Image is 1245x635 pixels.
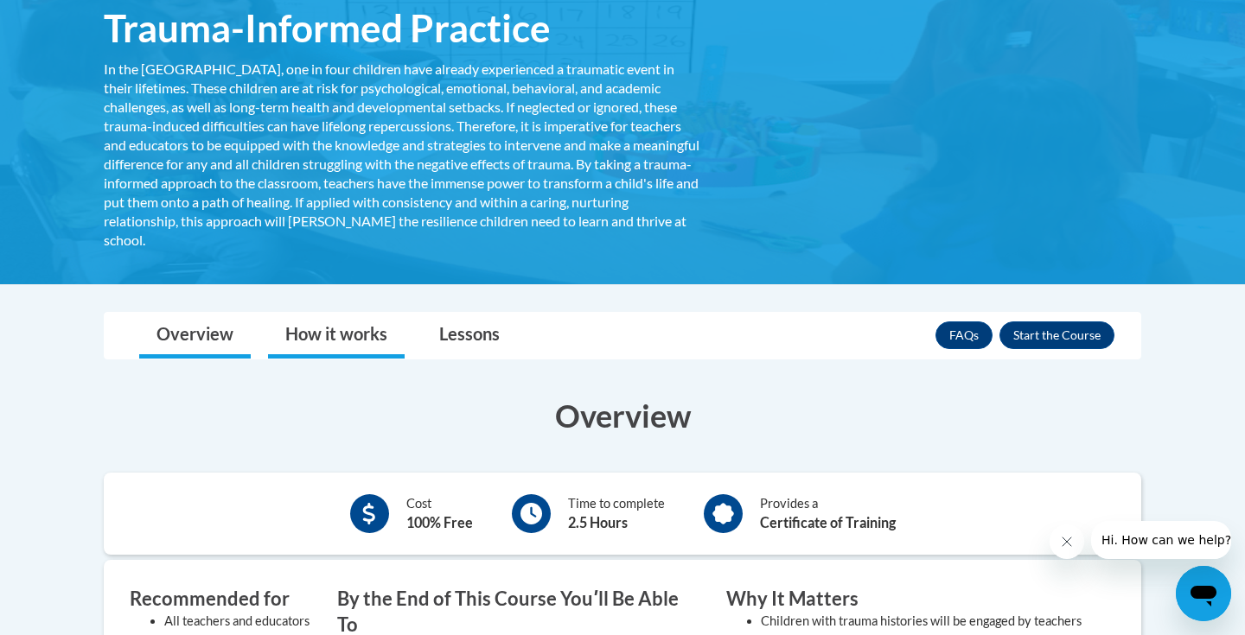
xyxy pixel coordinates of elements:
[1176,566,1231,621] iframe: Button to launch messaging window
[760,514,896,530] b: Certificate of Training
[268,313,405,359] a: How it works
[422,313,517,359] a: Lessons
[104,5,551,51] span: Trauma-Informed Practice
[164,612,311,631] li: All teachers and educators
[406,514,473,530] b: 100% Free
[104,60,700,250] div: In the [GEOGRAPHIC_DATA], one in four children have already experienced a traumatic event in thei...
[760,494,896,533] div: Provides a
[568,514,628,530] b: 2.5 Hours
[1091,521,1231,559] iframe: Message from company
[130,586,311,613] h3: Recommended for
[104,394,1141,437] h3: Overview
[726,586,1089,613] h3: Why It Matters
[999,321,1114,349] button: Enroll
[406,494,473,533] div: Cost
[568,494,665,533] div: Time to complete
[139,313,251,359] a: Overview
[935,321,993,349] a: FAQs
[1050,524,1084,559] iframe: Close message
